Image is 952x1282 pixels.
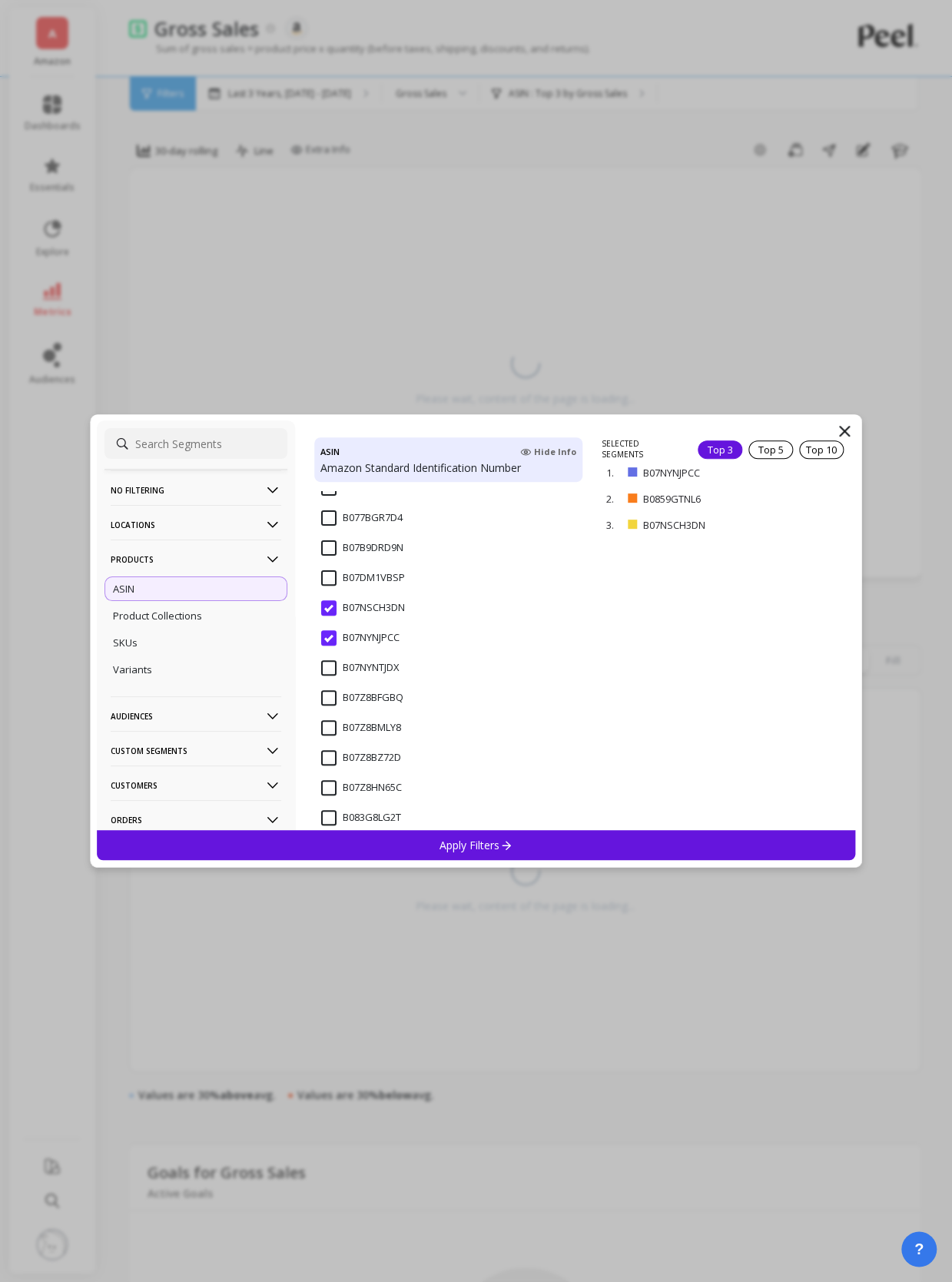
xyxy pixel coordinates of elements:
p: SKUs [113,636,138,649]
span: B077BGR7D4 [321,510,403,526]
p: Apply Filters [440,838,512,852]
span: B07NYNTJDX [321,660,400,676]
p: B07NYNJPCC [643,466,773,480]
p: Locations [111,505,281,544]
span: B07DM1VBSP [321,570,405,586]
span: B07Z8HN65C [321,780,402,795]
span: B083G8LG2T [321,810,401,825]
div: Top 10 [799,440,844,459]
span: ? [914,1238,924,1260]
p: Amazon Standard Identification Number [320,460,576,476]
span: B07Z8BZ72D [321,750,401,766]
span: B07Z8BFGBQ [321,690,403,706]
p: 2. [606,492,622,506]
p: SELECTED SEGMENTS [602,438,679,460]
p: Audiences [111,696,281,736]
input: Search Segments [104,428,287,459]
p: Customers [111,766,281,805]
span: Hide Info [520,446,576,458]
p: B07NSCH3DN [643,518,775,532]
p: Variants [113,663,152,676]
p: Product Collections [113,609,202,623]
div: Top 5 [748,440,793,459]
span: B07NYNJPCC [321,630,400,646]
button: ? [901,1231,937,1267]
p: Custom Segments [111,731,281,770]
div: Top 3 [698,440,742,459]
p: Orders [111,800,281,839]
p: B0859GTNL6 [643,492,773,506]
span: B07Z8BMLY8 [321,720,401,736]
p: ASIN [113,582,134,596]
span: B07B9DRD9N [321,540,403,556]
p: 3. [606,518,622,532]
p: 1. [606,466,622,480]
h4: ASIN [320,443,340,460]
p: Products [111,540,281,579]
span: B07NSCH3DN [321,600,405,616]
p: No filtering [111,470,281,510]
